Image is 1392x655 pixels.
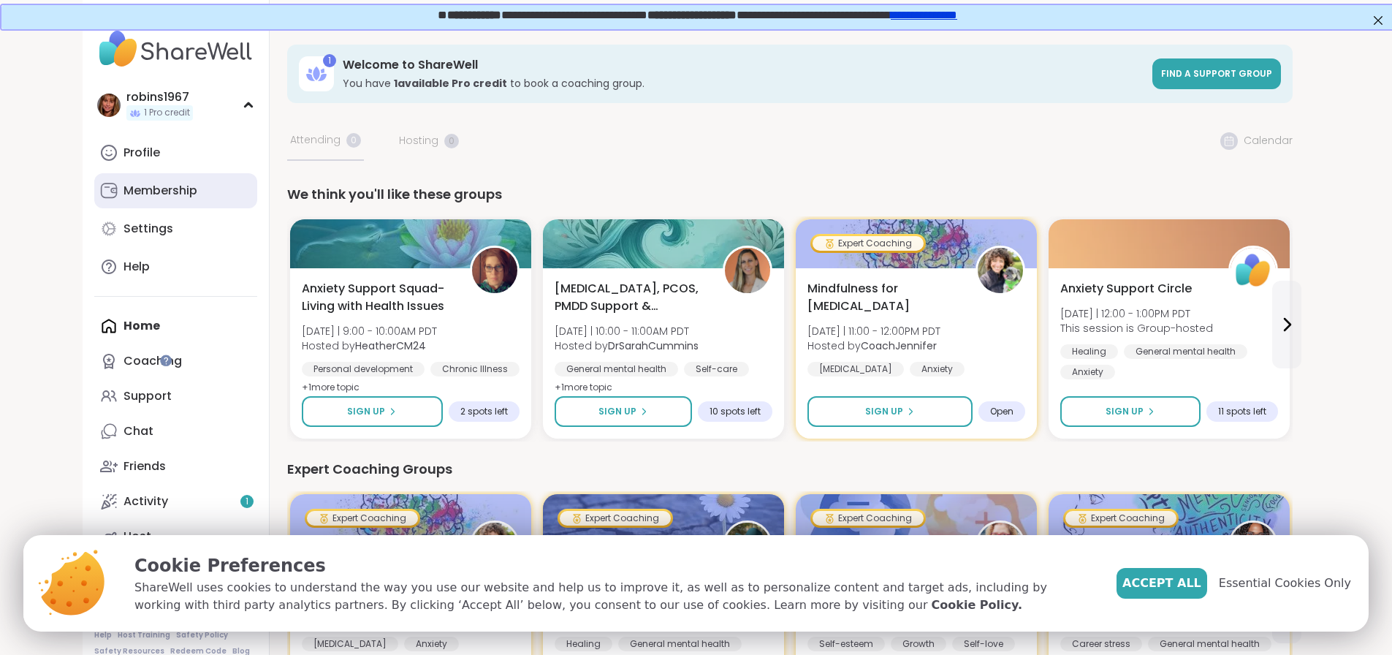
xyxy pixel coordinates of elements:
a: Help [94,630,112,640]
img: ShareWell Nav Logo [94,23,257,75]
span: Hosted by [807,338,940,353]
span: Sign Up [865,405,903,418]
a: Safety Policy [176,630,228,640]
div: [MEDICAL_DATA] [302,637,398,651]
a: Membership [94,173,257,208]
span: [MEDICAL_DATA], PCOS, PMDD Support & Empowerment [555,280,707,315]
div: Healing [555,637,612,651]
div: General mental health [1124,344,1247,359]
div: Anxiety [910,362,965,376]
span: 2 spots left [460,406,508,417]
span: Sign Up [347,405,385,418]
span: Sign Up [1106,405,1144,418]
div: Expert Coaching Groups [287,459,1293,480]
div: We think you'll like these groups [287,184,1293,205]
p: Cookie Preferences [134,553,1093,579]
div: Self-care [684,362,749,376]
img: HeatherCM24 [472,248,517,293]
button: Sign Up [302,396,443,427]
div: Expert Coaching [560,511,671,526]
span: 1 Pro credit [144,107,190,119]
div: Anxiety [1060,365,1115,379]
div: Host [123,529,151,545]
div: Help [123,259,150,275]
h3: You have to book a coaching group. [343,76,1144,91]
h3: Welcome to ShareWell [343,57,1144,73]
a: Host [94,519,257,554]
div: 1 [323,54,336,67]
a: Chat [94,414,257,449]
div: Friends [123,458,166,474]
button: Sign Up [807,396,973,427]
span: [DATE] | 11:00 - 12:00PM PDT [807,324,940,338]
span: Hosted by [302,338,437,353]
div: robins1967 [126,89,193,105]
img: robins1967 [97,94,121,117]
img: CoachJennifer [978,248,1023,293]
div: Anxiety [404,637,459,651]
img: DrSarahCummins [725,248,770,293]
div: Expert Coaching [813,511,924,526]
b: DrSarahCummins [608,338,699,353]
div: Expert Coaching [307,511,418,526]
div: Career stress [1060,637,1142,651]
img: TiffanyVL [725,523,770,568]
div: Membership [123,183,197,199]
span: This session is Group-hosted [1060,321,1213,336]
button: Sign Up [555,396,692,427]
b: 1 available Pro credit [394,76,507,91]
button: Accept All [1117,568,1207,599]
a: Profile [94,135,257,170]
div: General mental health [1148,637,1271,651]
img: ShareWell [1231,248,1276,293]
span: 10 spots left [710,406,761,417]
img: natashamnurse [1231,523,1276,568]
b: HeatherCM24 [355,338,426,353]
a: Find a support group [1152,58,1281,89]
span: Anxiety Support Circle [1060,280,1192,298]
iframe: Spotlight [160,355,172,366]
span: Accept All [1122,575,1201,592]
a: Cookie Policy. [932,597,1022,614]
div: Self-love [952,637,1015,651]
div: Healing [1060,344,1118,359]
div: Activity [123,493,168,510]
a: Support [94,379,257,414]
div: Profile [123,145,160,161]
div: Growth [891,637,946,651]
a: Activity1 [94,484,257,519]
img: Fausta [978,523,1023,568]
div: Settings [123,221,173,237]
span: Anxiety Support Squad- Living with Health Issues [302,280,454,315]
span: Find a support group [1161,67,1272,80]
span: Mindfulness for [MEDICAL_DATA] [807,280,959,315]
div: Chronic Illness [430,362,520,376]
div: General mental health [555,362,678,376]
div: Support [123,388,172,404]
div: General mental health [618,637,742,651]
div: Expert Coaching [813,236,924,251]
a: Settings [94,211,257,246]
p: ShareWell uses cookies to understand the way you use our website and help us to improve it, as we... [134,579,1093,614]
span: Essential Cookies Only [1219,575,1351,592]
a: Help [94,249,257,284]
span: Sign Up [598,405,636,418]
div: Self-esteem [807,637,885,651]
span: 1 [246,496,248,508]
button: Sign Up [1060,396,1201,427]
a: Coaching [94,344,257,379]
span: Hosted by [555,338,699,353]
b: CoachJennifer [861,338,937,353]
span: [DATE] | 12:00 - 1:00PM PDT [1060,306,1213,321]
div: Chat [123,423,153,439]
a: Friends [94,449,257,484]
div: Expert Coaching [1065,511,1176,526]
div: Coaching [123,353,182,369]
span: [DATE] | 10:00 - 11:00AM PDT [555,324,699,338]
span: [DATE] | 9:00 - 10:00AM PDT [302,324,437,338]
a: Host Training [118,630,170,640]
span: Open [990,406,1013,417]
div: [MEDICAL_DATA] [807,362,904,376]
img: CoachJennifer [472,523,517,568]
span: 11 spots left [1218,406,1266,417]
